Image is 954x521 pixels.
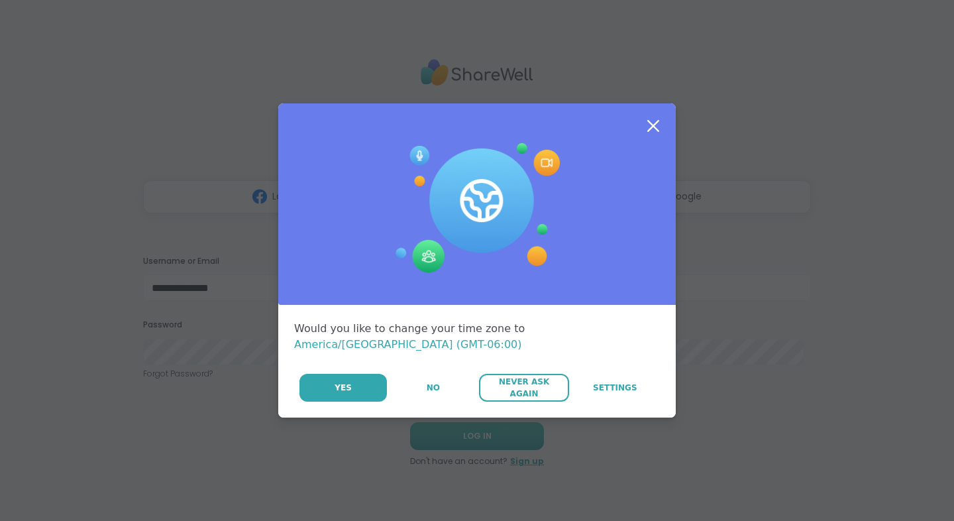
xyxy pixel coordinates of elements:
[335,382,352,394] span: Yes
[394,143,560,273] img: Session Experience
[570,374,660,402] a: Settings
[294,321,660,353] div: Would you like to change your time zone to
[479,374,568,402] button: Never Ask Again
[486,376,562,400] span: Never Ask Again
[388,374,478,402] button: No
[299,374,387,402] button: Yes
[294,338,522,351] span: America/[GEOGRAPHIC_DATA] (GMT-06:00)
[427,382,440,394] span: No
[593,382,637,394] span: Settings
